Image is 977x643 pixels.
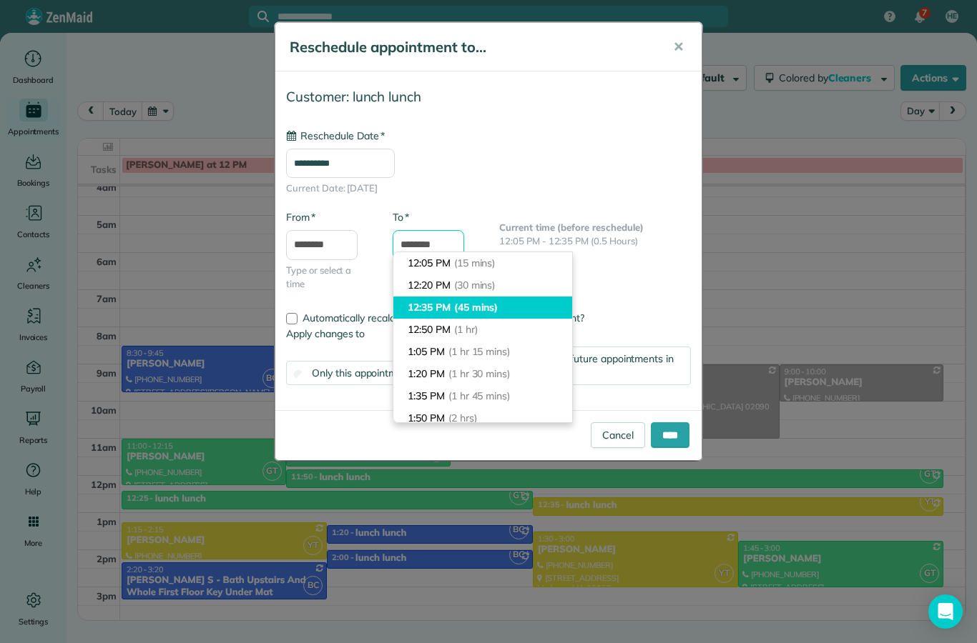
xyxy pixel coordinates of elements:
li: 12:50 PM [393,319,572,341]
label: To [393,210,409,224]
span: (45 mins) [454,301,499,314]
li: 12:20 PM [393,274,572,296]
li: 1:05 PM [393,341,572,363]
a: Cancel [591,422,645,448]
span: This and all future appointments in this series [516,352,674,379]
span: (1 hr 15 mins) [448,345,510,358]
li: 12:05 PM [393,252,572,274]
span: (1 hr 45 mins) [448,389,510,402]
span: Automatically recalculate amount owed for this appointment? [303,311,584,324]
input: Only this appointment [294,369,303,379]
span: ✕ [673,39,684,55]
label: Reschedule Date [286,129,385,143]
li: 12:35 PM [393,296,572,319]
li: 1:50 PM [393,407,572,429]
span: Current Date: [DATE] [286,181,691,196]
span: Only this appointment [312,367,412,379]
span: Type or select a time [286,264,371,291]
h4: Customer: lunch lunch [286,89,691,104]
span: (1 hr 30 mins) [448,367,510,380]
span: (15 mins) [454,256,496,269]
label: Apply changes to [286,327,691,341]
div: Open Intercom Messenger [928,594,963,629]
b: Current time (before reschedule) [499,221,644,233]
span: (30 mins) [454,279,496,291]
span: (1 hr) [454,323,478,336]
li: 1:20 PM [393,363,572,385]
p: 12:05 PM - 12:35 PM (0.5 Hours) [499,234,691,249]
span: (2 hrs) [448,412,477,424]
h5: Reschedule appointment to... [290,37,653,57]
li: 1:35 PM [393,385,572,407]
label: From [286,210,315,224]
